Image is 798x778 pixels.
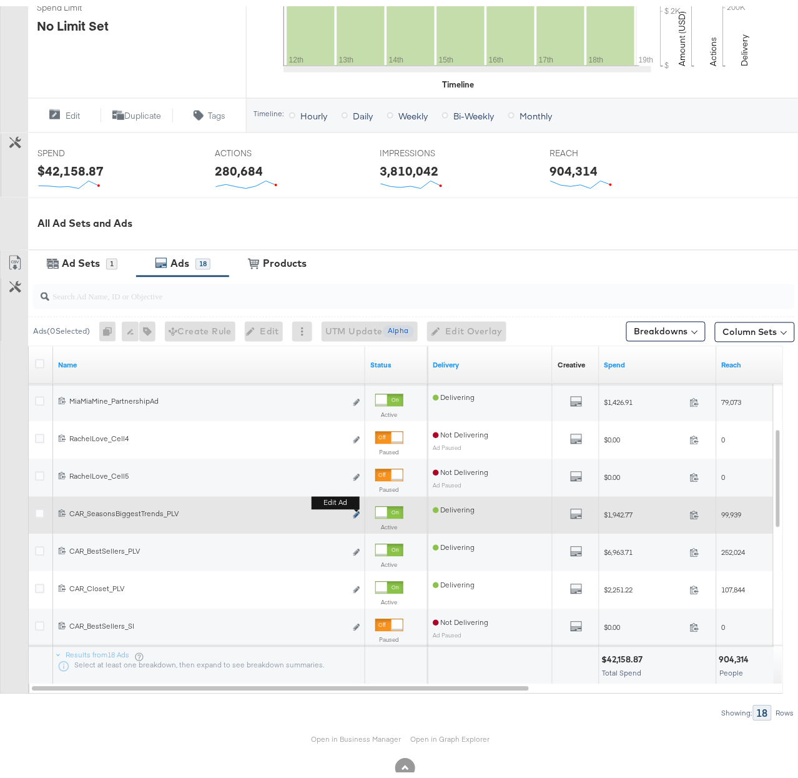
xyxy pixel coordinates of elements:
span: SPEND [37,141,131,153]
div: CAR_BestSellers_SI [69,616,346,626]
text: Actions [708,31,719,60]
button: Breakdowns [626,316,706,336]
span: Not Delivering [433,612,488,621]
a: Open in Business Manager [312,729,401,738]
div: RachelLove_Cell5 [69,466,346,476]
sub: Ad Paused [433,476,461,483]
span: Bi-Weekly [453,103,494,116]
a: Open in Graph Explorer [411,729,490,738]
button: Column Sets [715,316,795,336]
span: Not Delivering [433,462,488,471]
div: Creative [558,354,585,364]
button: Edit ad [353,503,360,516]
span: $1,426.91 [604,392,685,401]
div: Ads [170,251,189,265]
span: Monthly [520,103,552,116]
span: People [720,662,744,672]
sub: Ad Paused [433,626,461,633]
div: 3,810,042 [380,156,438,174]
span: IMPRESSIONS [380,141,473,153]
text: Amount (USD) [677,5,688,60]
span: REACH [549,141,643,153]
div: Products [263,251,307,265]
label: Paused [375,442,403,451]
label: Active [375,405,403,413]
div: 280,684 [215,156,263,174]
div: Ads ( 0 Selected) [33,320,90,331]
div: Rows [776,703,795,712]
div: $42,158.87 [602,648,647,660]
div: No Limit Set [37,11,109,29]
label: Active [375,555,403,563]
div: RachelLove_Cell4 [69,428,346,438]
span: 0 [722,429,726,439]
button: Edit [27,102,101,117]
b: Edit ad [312,491,360,504]
span: Hourly [300,103,327,116]
span: 0 [722,467,726,476]
span: $2,251.22 [604,579,685,589]
span: 79,073 [722,392,742,401]
text: Delivery [739,28,751,60]
span: Delivering [433,574,475,584]
span: Delivering [433,387,475,396]
sub: Ad Paused [433,438,461,446]
a: Reflects the ability of your Ad to achieve delivery. [433,354,548,364]
div: 904,314 [549,156,598,174]
div: CAR_SeasonsBiggestTrends_PLV [69,503,346,513]
span: $0.00 [604,467,685,476]
div: 18 [753,699,772,715]
div: 18 [195,252,210,264]
div: 0 [99,316,122,336]
div: Ad Sets [62,251,100,265]
span: 0 [722,617,726,626]
span: ACTIONS [215,141,308,153]
a: The total amount spent to date. [604,354,712,364]
span: $1,942.77 [604,504,685,514]
span: 99,939 [722,504,742,514]
span: Daily [353,103,373,116]
span: Delivering [433,499,475,509]
a: Shows the current state of your Ad. [370,354,423,364]
button: Tags [173,102,246,117]
div: 1 [106,252,117,264]
span: Duplicate [124,104,161,116]
span: $6,963.71 [604,542,685,551]
div: Showing: [721,703,753,712]
label: Paused [375,630,403,638]
a: Ad Name. [58,354,360,364]
span: Edit [66,104,80,116]
div: $42,158.87 [37,156,104,174]
span: $0.00 [604,429,685,439]
div: Timeline: [253,103,284,112]
label: Paused [375,480,403,488]
a: The number of people your ad was served to. [722,354,774,364]
input: Search Ad Name, ID or Objective [49,273,728,297]
label: Active [375,592,403,601]
span: Delivering [433,537,475,546]
span: Total Spend [603,662,642,672]
div: 904,314 [719,648,753,660]
label: Active [375,517,403,526]
span: $0.00 [604,617,685,626]
div: MiaMiaMine_PartnershipAd [69,391,346,401]
span: Tags [209,104,226,116]
div: CAR_BestSellers_PLV [69,541,346,551]
span: 252,024 [722,542,746,551]
div: CAR_Closet_PLV [69,578,346,588]
button: Duplicate [101,102,174,117]
span: Not Delivering [433,424,488,434]
span: Weekly [398,103,428,116]
div: Timeline [443,72,475,84]
a: Shows the creative associated with your ad. [558,354,585,364]
span: 107,844 [722,579,746,589]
